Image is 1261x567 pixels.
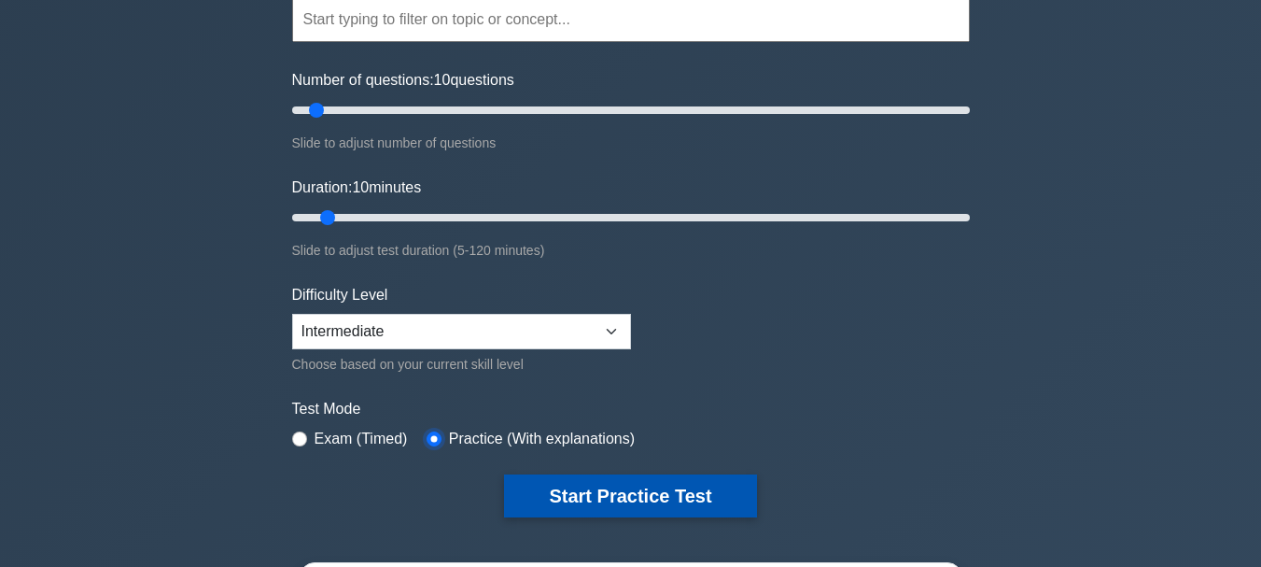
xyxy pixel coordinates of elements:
[352,179,369,195] span: 10
[315,428,408,450] label: Exam (Timed)
[292,353,631,376] div: Choose based on your current skill level
[292,239,970,262] div: Slide to adjust test duration (5-120 minutes)
[292,398,970,420] label: Test Mode
[449,428,635,450] label: Practice (With explanations)
[434,72,451,88] span: 10
[504,475,756,517] button: Start Practice Test
[292,69,514,92] label: Number of questions: questions
[292,177,422,199] label: Duration: minutes
[292,132,970,154] div: Slide to adjust number of questions
[292,284,388,306] label: Difficulty Level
